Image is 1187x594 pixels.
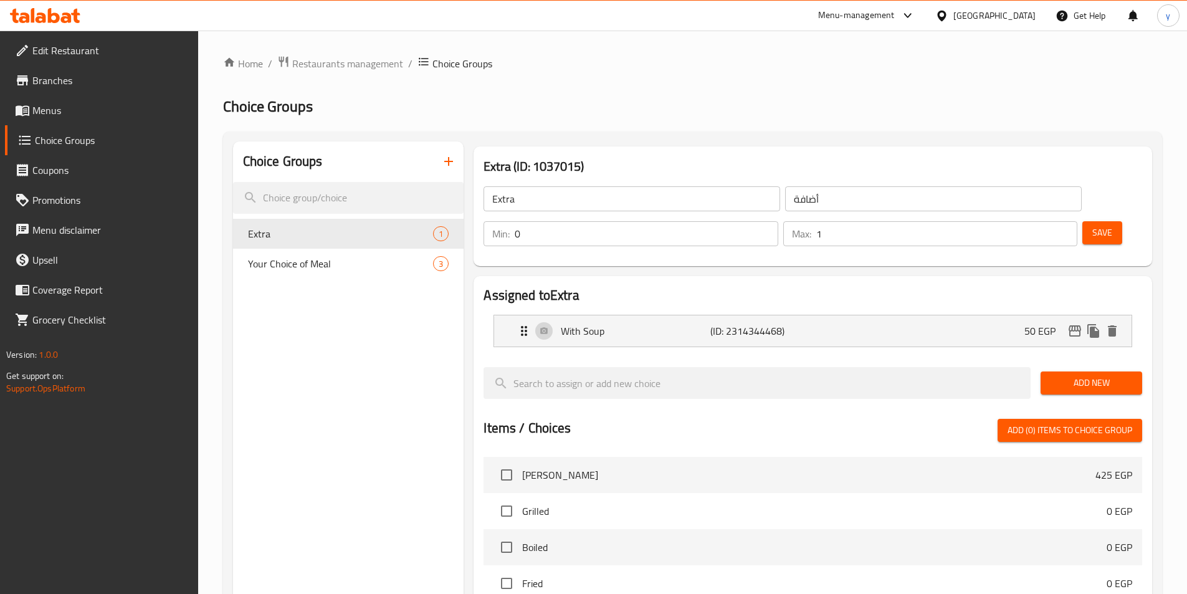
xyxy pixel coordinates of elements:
[35,133,188,148] span: Choice Groups
[1008,423,1132,438] span: Add (0) items to choice group
[432,56,492,71] span: Choice Groups
[32,282,188,297] span: Coverage Report
[818,8,895,23] div: Menu-management
[6,380,85,396] a: Support.OpsPlatform
[522,467,1095,482] span: [PERSON_NAME]
[6,368,64,384] span: Get support on:
[710,323,810,338] p: (ID: 2314344468)
[5,275,198,305] a: Coverage Report
[39,347,58,363] span: 1.0.0
[32,163,188,178] span: Coupons
[5,95,198,125] a: Menus
[5,305,198,335] a: Grocery Checklist
[5,65,198,95] a: Branches
[408,56,412,71] li: /
[494,315,1132,347] div: Expand
[484,156,1142,176] h3: Extra (ID: 1037015)
[998,419,1142,442] button: Add (0) items to choice group
[493,498,520,524] span: Select choice
[5,215,198,245] a: Menu disclaimer
[1092,225,1112,241] span: Save
[1107,504,1132,519] p: 0 EGP
[1095,467,1132,482] p: 425 EGP
[434,228,448,240] span: 1
[484,310,1142,352] li: Expand
[248,256,434,271] span: Your Choice of Meal
[292,56,403,71] span: Restaurants management
[32,73,188,88] span: Branches
[433,256,449,271] div: Choices
[5,185,198,215] a: Promotions
[233,249,464,279] div: Your Choice of Meal3
[5,36,198,65] a: Edit Restaurant
[243,152,323,171] h2: Choice Groups
[1065,322,1084,340] button: edit
[1107,540,1132,555] p: 0 EGP
[5,155,198,185] a: Coupons
[1103,322,1122,340] button: delete
[522,540,1107,555] span: Boiled
[434,258,448,270] span: 3
[493,462,520,488] span: Select choice
[223,55,1162,72] nav: breadcrumb
[493,534,520,560] span: Select choice
[6,347,37,363] span: Version:
[522,576,1107,591] span: Fried
[5,125,198,155] a: Choice Groups
[268,56,272,71] li: /
[223,92,313,120] span: Choice Groups
[32,312,188,327] span: Grocery Checklist
[32,43,188,58] span: Edit Restaurant
[1051,375,1132,391] span: Add New
[433,226,449,241] div: Choices
[233,182,464,214] input: search
[1107,576,1132,591] p: 0 EGP
[223,56,263,71] a: Home
[1084,322,1103,340] button: duplicate
[792,226,811,241] p: Max:
[1166,9,1170,22] span: y
[484,367,1031,399] input: search
[5,245,198,275] a: Upsell
[1082,221,1122,244] button: Save
[32,223,188,237] span: Menu disclaimer
[233,219,464,249] div: Extra1
[484,286,1142,305] h2: Assigned to Extra
[1041,371,1142,395] button: Add New
[522,504,1107,519] span: Grilled
[32,252,188,267] span: Upsell
[248,226,434,241] span: Extra
[484,419,571,438] h2: Items / Choices
[561,323,710,338] p: With Soup
[492,226,510,241] p: Min:
[32,103,188,118] span: Menus
[953,9,1036,22] div: [GEOGRAPHIC_DATA]
[1024,323,1065,338] p: 50 EGP
[32,193,188,208] span: Promotions
[277,55,403,72] a: Restaurants management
